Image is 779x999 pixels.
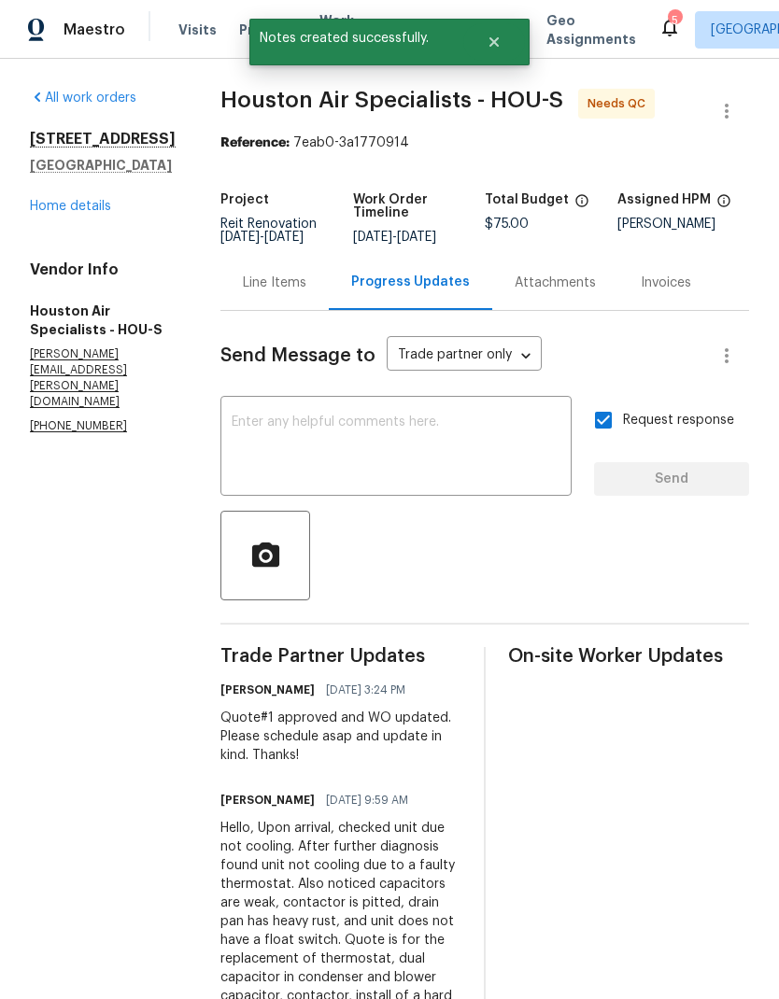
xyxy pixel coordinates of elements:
[716,193,731,218] span: The hpm assigned to this work order.
[64,21,125,39] span: Maestro
[220,218,317,244] span: Reit Renovation
[617,193,711,206] h5: Assigned HPM
[617,218,750,231] div: [PERSON_NAME]
[387,341,542,372] div: Trade partner only
[508,647,749,666] span: On-site Worker Updates
[623,411,734,430] span: Request response
[243,274,306,292] div: Line Items
[220,231,304,244] span: -
[588,94,653,113] span: Needs QC
[220,134,749,152] div: 7eab0-3a1770914
[326,681,405,699] span: [DATE] 3:24 PM
[515,274,596,292] div: Attachments
[249,19,463,58] span: Notes created successfully.
[264,231,304,244] span: [DATE]
[30,260,176,279] h4: Vendor Info
[220,136,290,149] b: Reference:
[641,274,691,292] div: Invoices
[220,231,260,244] span: [DATE]
[220,709,461,765] div: Quote#1 approved and WO updated. Please schedule asap and update in kind. Thanks!
[239,21,297,39] span: Projects
[574,193,589,218] span: The total cost of line items that have been proposed by Opendoor. This sum includes line items th...
[463,23,525,61] button: Close
[485,193,569,206] h5: Total Budget
[220,89,563,111] span: Houston Air Specialists - HOU-S
[178,21,217,39] span: Visits
[353,231,392,244] span: [DATE]
[351,273,470,291] div: Progress Updates
[220,647,461,666] span: Trade Partner Updates
[220,681,315,699] h6: [PERSON_NAME]
[326,791,408,809] span: [DATE] 9:59 AM
[220,193,269,206] h5: Project
[319,11,367,49] span: Work Orders
[353,193,486,219] h5: Work Order Timeline
[353,231,436,244] span: -
[668,11,681,30] div: 5
[485,218,529,231] span: $75.00
[30,200,111,213] a: Home details
[546,11,636,49] span: Geo Assignments
[30,302,176,339] h5: Houston Air Specialists - HOU-S
[397,231,436,244] span: [DATE]
[220,346,375,365] span: Send Message to
[30,91,136,105] a: All work orders
[220,791,315,809] h6: [PERSON_NAME]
